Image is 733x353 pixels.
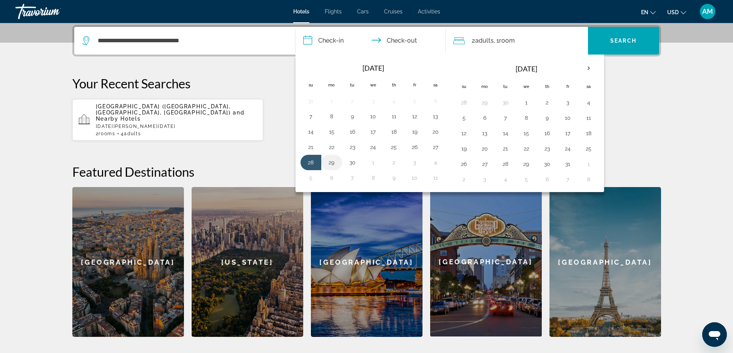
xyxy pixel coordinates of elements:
button: Day 31 [562,159,574,169]
button: Day 28 [305,157,317,168]
span: AM [702,8,713,15]
button: Day 20 [429,126,442,137]
button: Day 11 [583,113,595,123]
a: Cruises [384,8,402,15]
button: Day 7 [562,174,574,185]
button: Day 23 [346,142,359,152]
button: Day 9 [346,111,359,122]
button: Day 11 [429,172,442,183]
button: Change language [641,7,656,18]
button: Day 10 [562,113,574,123]
button: Day 27 [429,142,442,152]
button: Day 30 [346,157,359,168]
button: Day 3 [409,157,421,168]
h2: Featured Destinations [72,164,661,179]
button: Day 7 [499,113,512,123]
button: Day 3 [479,174,491,185]
button: Check in and out dates [296,27,446,55]
button: Day 4 [429,157,442,168]
a: Hotels [293,8,309,15]
button: Day 29 [479,97,491,108]
button: Next month [578,60,599,77]
button: Day 17 [562,128,574,139]
button: Change currency [667,7,686,18]
button: Day 6 [541,174,553,185]
button: Day 16 [541,128,553,139]
button: Day 17 [367,126,379,137]
span: Cars [357,8,369,15]
button: Day 4 [388,96,400,106]
button: Day 8 [583,174,595,185]
button: Day 25 [388,142,400,152]
button: Day 28 [499,159,512,169]
button: Day 27 [479,159,491,169]
button: Day 13 [429,111,442,122]
button: Day 3 [562,97,574,108]
button: Day 10 [409,172,421,183]
p: Your Recent Searches [72,76,661,91]
button: Day 15 [326,126,338,137]
button: Day 5 [409,96,421,106]
button: Day 14 [305,126,317,137]
button: Day 21 [499,143,512,154]
button: Day 2 [346,96,359,106]
button: Day 25 [583,143,595,154]
button: Day 18 [583,128,595,139]
button: Day 7 [305,111,317,122]
button: Day 20 [479,143,491,154]
span: 2 [96,131,115,136]
button: Day 26 [458,159,470,169]
button: Travelers: 2 adults, 0 children [446,27,588,55]
span: , 1 [494,35,515,46]
button: Day 9 [541,113,553,123]
button: Day 13 [479,128,491,139]
a: Activities [418,8,440,15]
button: Day 1 [520,97,533,108]
button: Day 15 [520,128,533,139]
button: Day 19 [458,143,470,154]
button: Day 14 [499,128,512,139]
button: Day 7 [346,172,359,183]
button: Day 29 [520,159,533,169]
button: Day 31 [305,96,317,106]
span: Search [610,38,636,44]
button: Day 30 [499,97,512,108]
button: [GEOGRAPHIC_DATA] ([GEOGRAPHIC_DATA], [GEOGRAPHIC_DATA], [GEOGRAPHIC_DATA]) and Nearby Hotels[DAT... [72,99,264,141]
th: [DATE] [474,60,578,78]
span: Adults [475,37,494,44]
button: Day 2 [458,174,470,185]
a: [GEOGRAPHIC_DATA] [430,187,542,337]
div: Search widget [74,27,659,55]
button: Day 8 [367,172,379,183]
button: Search [588,27,659,55]
button: Day 26 [409,142,421,152]
button: Day 1 [367,157,379,168]
button: Day 6 [326,172,338,183]
button: Day 18 [388,126,400,137]
button: Day 23 [541,143,553,154]
a: Flights [325,8,342,15]
button: User Menu [698,3,718,20]
button: Day 19 [409,126,421,137]
button: Day 28 [458,97,470,108]
p: [DATE][PERSON_NAME][DATE] [96,124,257,129]
button: Day 12 [458,128,470,139]
button: Day 8 [520,113,533,123]
button: Day 3 [367,96,379,106]
a: [GEOGRAPHIC_DATA] [549,187,661,337]
span: Room [499,37,515,44]
button: Day 22 [326,142,338,152]
button: Day 8 [326,111,338,122]
button: Day 21 [305,142,317,152]
a: [US_STATE] [192,187,303,337]
span: USD [667,9,679,15]
a: [GEOGRAPHIC_DATA] [311,187,422,337]
button: Day 11 [388,111,400,122]
button: Day 5 [305,172,317,183]
button: Day 24 [367,142,379,152]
